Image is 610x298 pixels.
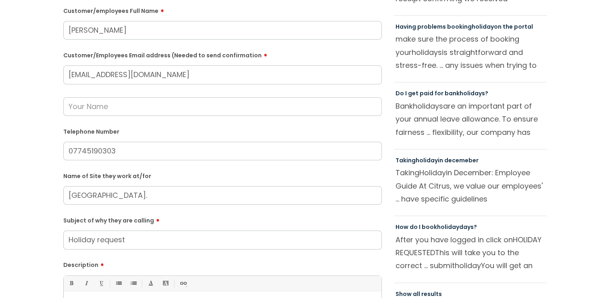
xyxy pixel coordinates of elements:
a: Back Color [160,278,171,288]
span: holiday [437,223,459,231]
label: Customer/employees Full Name [63,5,382,15]
a: Bold (Ctrl-B) [66,278,76,288]
p: After you have logged in click on This will take you to the correct ... submit You will get an au... [396,233,545,272]
span: REQUESTED [396,248,435,258]
input: Your Name [63,97,382,116]
a: 1. Ordered List (Ctrl-Shift-8) [128,278,138,288]
input: Email [63,65,382,84]
a: Underline(Ctrl-U) [96,278,106,288]
span: holiday [472,23,494,31]
span: holidays [412,47,442,57]
span: Holiday [419,168,446,178]
label: Description [63,259,382,269]
a: Show all results [396,290,442,298]
span: holiday [416,156,438,164]
p: Taking in December: Employee Guide At Citrus, we value our employees' ... have specific guideline... [396,166,545,205]
label: Name of Site they work at/for [63,171,382,180]
a: How do I bookholidaydays? [396,223,477,231]
label: Telephone Number [63,127,382,135]
a: Link [178,278,188,288]
p: Bank are an important part of your annual leave allowance. To ensure fairness ... flexibility, ou... [396,100,545,139]
a: Takingholidayin decemeber [396,156,479,164]
a: Do I get paid for bankholidays? [396,89,488,97]
label: Subject of why they are calling [63,214,382,224]
span: holiday [455,260,481,271]
p: make sure the process of booking your is straightforward and stress-free. ... any issues when try... [396,33,545,71]
span: holidays? [460,89,488,97]
a: Font Color [146,278,156,288]
a: • Unordered List (Ctrl-Shift-7) [113,278,123,288]
a: Italic (Ctrl-I) [81,278,91,288]
label: Customer/Employees Email address (Needed to send confirmation [63,49,382,59]
a: Having problems bookingholidayon the portal [396,23,533,31]
span: HOLIDAY [513,235,541,245]
span: holidays [413,101,443,111]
